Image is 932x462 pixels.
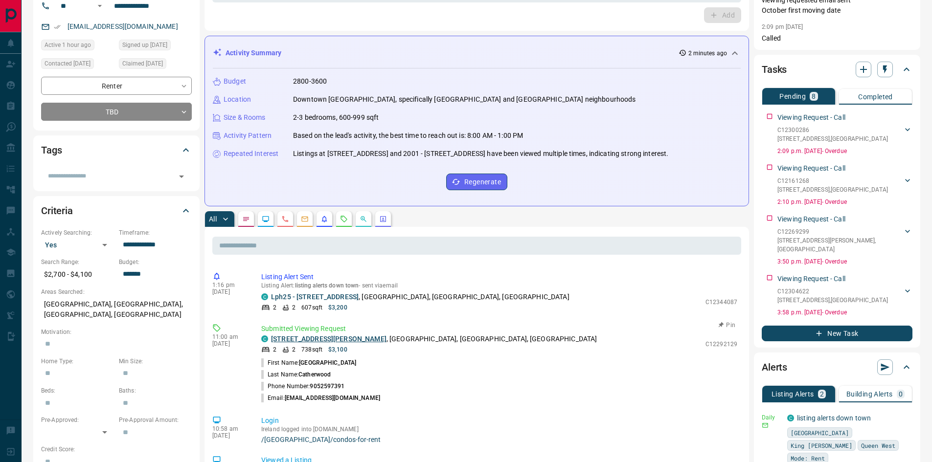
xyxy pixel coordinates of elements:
[41,77,192,95] div: Renter
[41,237,114,253] div: Yes
[175,170,188,183] button: Open
[762,326,912,341] button: New Task
[762,33,912,44] p: Called
[858,93,893,100] p: Completed
[787,415,794,421] div: condos.ca
[899,391,903,397] p: 0
[41,416,114,424] p: Pre-Approved:
[41,258,114,266] p: Search Range:
[820,391,824,397] p: 2
[762,58,912,81] div: Tasks
[281,215,289,223] svg: Calls
[119,416,192,424] p: Pre-Approval Amount:
[285,395,380,401] span: [EMAIL_ADDRESS][DOMAIN_NAME]
[212,333,247,340] p: 11:00 am
[777,274,845,284] p: Viewing Request - Call
[41,357,114,366] p: Home Type:
[298,371,331,378] span: Catherwood
[212,340,247,347] p: [DATE]
[777,236,903,254] p: [STREET_ADDRESS][PERSON_NAME] , [GEOGRAPHIC_DATA]
[119,258,192,266] p: Budget:
[41,138,192,162] div: Tags
[777,175,912,196] div: C12161268[STREET_ADDRESS],[GEOGRAPHIC_DATA]
[119,228,192,237] p: Timeframe:
[41,199,192,222] div: Criteria
[122,59,163,68] span: Claimed [DATE]
[777,214,845,224] p: Viewing Request - Call
[777,163,845,174] p: Viewing Request - Call
[772,391,814,397] p: Listing Alerts
[777,185,888,194] p: [STREET_ADDRESS] , [GEOGRAPHIC_DATA]
[328,303,347,312] p: $3,200
[777,126,888,134] p: C12300286
[41,266,114,283] p: $2,700 - $4,100
[446,174,507,190] button: Regenerate
[762,62,787,77] h2: Tasks
[379,215,387,223] svg: Agent Actions
[41,287,192,296] p: Areas Searched:
[261,293,268,300] div: condos.ca
[779,93,806,100] p: Pending
[328,345,347,354] p: $3,100
[777,225,912,256] div: C12269299[STREET_ADDRESS][PERSON_NAME],[GEOGRAPHIC_DATA]
[777,176,888,185] p: C12161268
[301,215,309,223] svg: Emails
[212,288,247,295] p: [DATE]
[797,414,871,422] a: listing alerts down town
[224,149,278,159] p: Repeated Interest
[762,23,803,30] p: 2:09 pm [DATE]
[791,428,849,438] span: [GEOGRAPHIC_DATA]
[41,445,192,454] p: Credit Score:
[261,272,737,282] p: Listing Alert Sent
[261,358,356,367] p: First Name:
[261,394,380,402] p: Email:
[292,345,296,354] p: 2
[777,147,912,155] p: 2:09 p.m. [DATE] - Overdue
[713,321,741,330] button: Pin
[119,357,192,366] p: Min Size:
[45,59,91,68] span: Contacted [DATE]
[261,436,737,443] a: /[GEOGRAPHIC_DATA]/condos-for-rent
[41,142,62,158] h2: Tags
[122,40,167,50] span: Signed up [DATE]
[68,22,178,30] a: [EMAIL_ADDRESS][DOMAIN_NAME]
[762,359,787,375] h2: Alerts
[41,103,192,121] div: TBD
[261,282,737,289] p: Listing Alert : - sent via email
[212,432,247,439] p: [DATE]
[242,215,250,223] svg: Notes
[301,345,322,354] p: 738 sqft
[777,296,888,305] p: [STREET_ADDRESS] , [GEOGRAPHIC_DATA]
[119,386,192,395] p: Baths:
[777,112,845,123] p: Viewing Request - Call
[273,345,276,354] p: 2
[777,227,903,236] p: C12269299
[292,303,296,312] p: 2
[213,44,741,62] div: Activity Summary2 minutes ago
[293,112,379,123] p: 2-3 bedrooms, 600-999 sqft
[762,355,912,379] div: Alerts
[41,40,114,53] div: Thu Aug 14 2025
[320,215,328,223] svg: Listing Alerts
[688,49,727,58] p: 2 minutes ago
[360,215,367,223] svg: Opportunities
[271,335,386,343] a: [STREET_ADDRESS][PERSON_NAME]
[212,425,247,432] p: 10:58 am
[41,328,192,336] p: Motivation:
[271,334,597,344] p: , [GEOGRAPHIC_DATA], [GEOGRAPHIC_DATA], [GEOGRAPHIC_DATA]
[705,340,737,349] p: C12292129
[224,76,246,87] p: Budget
[41,58,114,72] div: Fri Aug 01 2025
[299,359,356,366] span: [GEOGRAPHIC_DATA]
[41,228,114,237] p: Actively Searching:
[119,58,192,72] div: Fri Jul 25 2025
[777,134,888,143] p: [STREET_ADDRESS] , [GEOGRAPHIC_DATA]
[762,422,769,429] svg: Email
[846,391,893,397] p: Building Alerts
[777,287,888,296] p: C12304622
[271,292,569,302] p: , [GEOGRAPHIC_DATA], [GEOGRAPHIC_DATA], [GEOGRAPHIC_DATA]
[41,203,73,219] h2: Criteria
[295,282,359,289] span: listing alerts down town
[777,257,912,266] p: 3:50 p.m. [DATE] - Overdue
[261,324,737,334] p: Submitted Viewing Request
